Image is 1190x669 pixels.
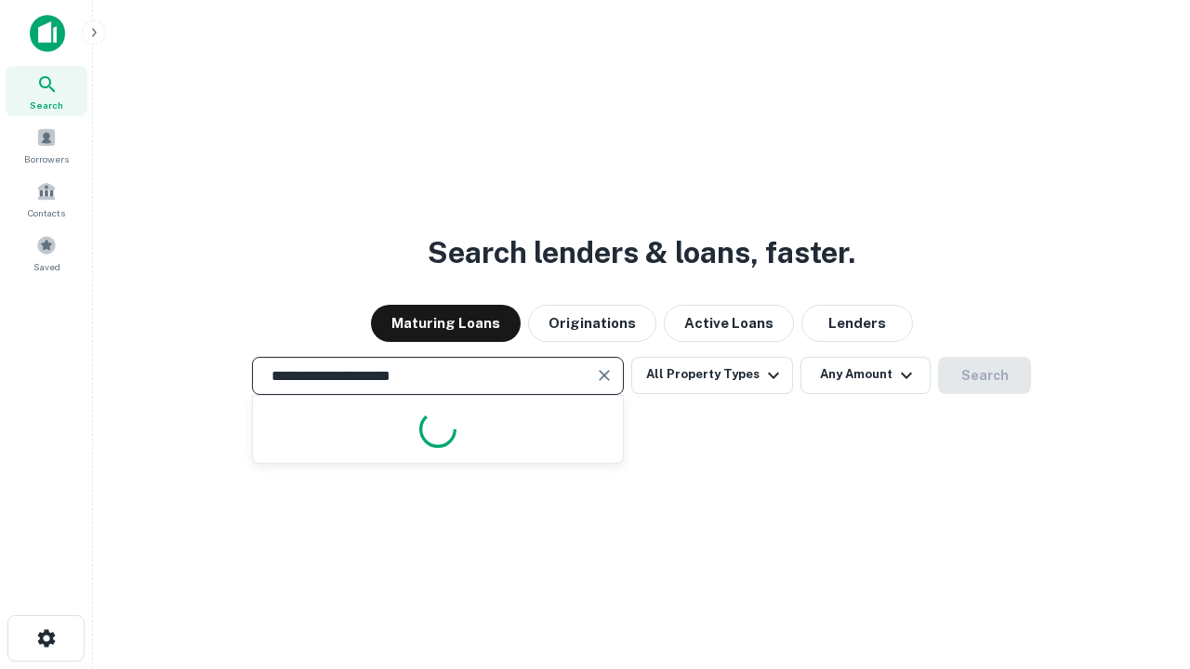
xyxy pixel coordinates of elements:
[28,205,65,220] span: Contacts
[800,357,931,394] button: Any Amount
[6,66,87,116] a: Search
[371,305,521,342] button: Maturing Loans
[1097,520,1190,610] iframe: Chat Widget
[24,151,69,166] span: Borrowers
[33,259,60,274] span: Saved
[6,174,87,224] a: Contacts
[6,120,87,170] a: Borrowers
[6,228,87,278] a: Saved
[428,230,855,275] h3: Search lenders & loans, faster.
[631,357,793,394] button: All Property Types
[528,305,656,342] button: Originations
[664,305,794,342] button: Active Loans
[591,362,617,388] button: Clear
[801,305,913,342] button: Lenders
[30,98,63,112] span: Search
[30,15,65,52] img: capitalize-icon.png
